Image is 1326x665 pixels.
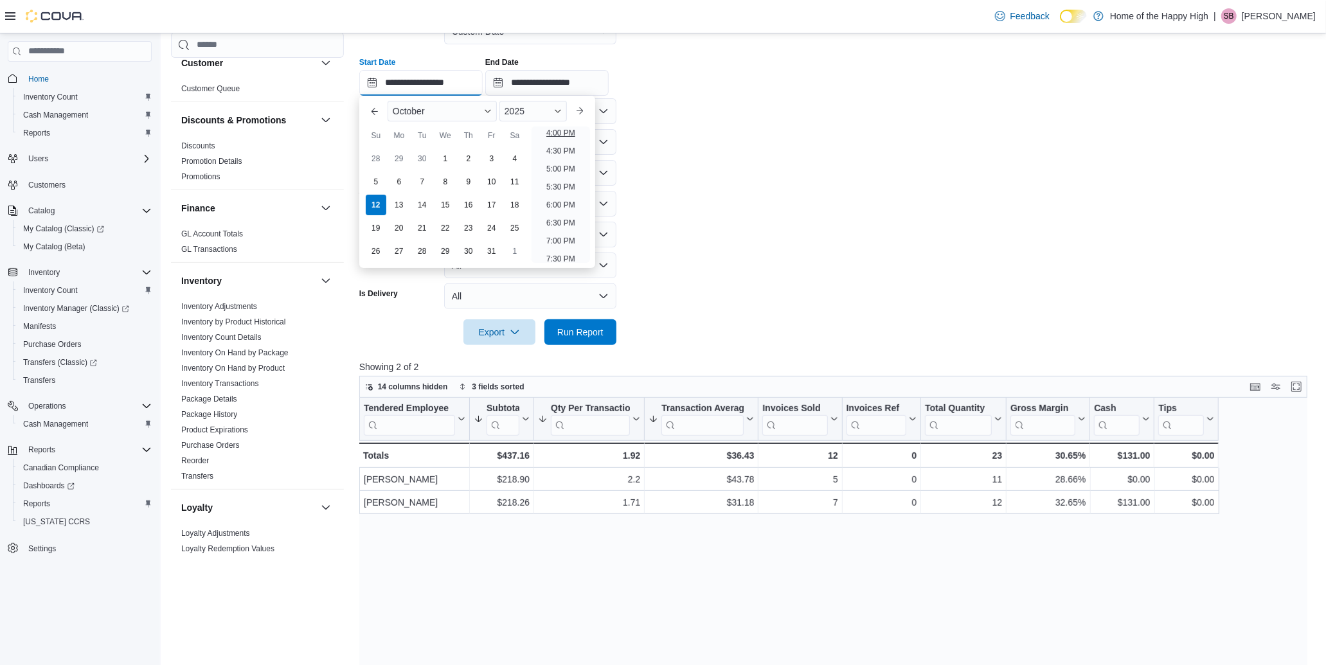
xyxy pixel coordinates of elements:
span: Operations [23,398,152,414]
div: day-2 [458,148,479,169]
div: day-19 [366,218,386,238]
span: Inventory On Hand by Package [181,348,289,358]
button: Previous Month [364,101,385,121]
span: Washington CCRS [18,514,152,529]
ul: Time [532,127,590,263]
button: Inventory [181,274,316,287]
div: 0 [847,472,917,487]
div: Tips [1158,402,1204,435]
span: Export [471,319,528,345]
button: Tendered Employee [364,402,465,435]
div: Inventory [171,299,344,489]
button: Users [3,150,157,168]
h3: Loyalty [181,501,213,514]
div: day-30 [412,148,433,169]
button: Customer [318,55,334,71]
div: Cash [1094,402,1140,414]
span: Cash Management [18,107,152,123]
li: 6:00 PM [541,197,580,213]
div: Total Quantity [925,402,992,414]
span: Canadian Compliance [23,463,99,473]
div: [PERSON_NAME] [364,495,465,510]
span: Discounts [181,141,215,151]
span: Inventory Count Details [181,332,262,342]
button: Operations [23,398,71,414]
div: day-24 [481,218,502,238]
a: Dashboards [18,478,80,493]
div: $43.78 [649,472,754,487]
a: Loyalty Adjustments [181,529,250,538]
button: Subtotal [474,402,530,435]
button: Inventory [3,263,157,281]
label: End Date [485,57,519,67]
div: Invoices Sold [762,402,827,435]
div: Su [366,125,386,146]
div: day-18 [505,195,525,215]
a: Reports [18,125,55,141]
div: Tendered Employee [364,402,455,435]
span: [US_STATE] CCRS [23,517,90,527]
a: Inventory Transactions [181,379,259,388]
button: Cash [1094,402,1150,435]
span: Users [23,151,152,166]
div: day-30 [458,241,479,262]
button: Qty Per Transaction [538,402,640,435]
a: Promotion Details [181,157,242,166]
span: My Catalog (Beta) [23,242,85,252]
p: [PERSON_NAME] [1242,8,1316,24]
div: $0.00 [1158,472,1214,487]
span: Customers [28,180,66,190]
a: GL Account Totals [181,229,243,238]
a: My Catalog (Beta) [18,239,91,254]
button: Run Report [544,319,616,345]
div: 1.71 [538,495,640,510]
label: Is Delivery [359,288,398,299]
span: Package Details [181,394,237,404]
a: GL Transactions [181,245,237,254]
div: Subtotal [487,402,519,435]
a: Purchase Orders [181,441,240,450]
div: 28.66% [1010,472,1086,487]
div: day-3 [481,148,502,169]
div: $31.18 [649,495,754,510]
div: 1.92 [538,448,640,463]
div: $131.00 [1094,448,1150,463]
div: $218.90 [474,472,530,487]
span: Promotion Details [181,156,242,166]
span: Inventory [28,267,60,278]
span: Catalog [23,203,152,218]
span: Dashboards [18,478,152,493]
button: All [444,283,616,309]
span: SB [1224,8,1234,24]
a: Transfers [181,472,213,481]
span: Purchase Orders [18,337,152,352]
span: Reports [23,499,50,509]
a: Cash Management [18,416,93,432]
div: day-7 [412,172,433,192]
button: Open list of options [598,137,609,147]
div: day-9 [458,172,479,192]
div: day-5 [366,172,386,192]
li: 6:30 PM [541,215,580,231]
span: My Catalog (Classic) [18,221,152,236]
div: Tendered Employee [364,402,455,414]
div: $36.43 [649,448,754,463]
button: Next month [569,101,590,121]
button: Inventory Count [13,281,157,299]
a: Transfers [18,373,60,388]
a: Cash Management [18,107,93,123]
div: Mo [389,125,409,146]
a: Transfers (Classic) [13,353,157,371]
button: Reports [13,495,157,513]
a: My Catalog (Classic) [13,220,157,238]
div: day-4 [505,148,525,169]
div: day-11 [505,172,525,192]
a: Manifests [18,319,61,334]
div: Invoices Sold [762,402,827,414]
li: 4:00 PM [541,125,580,141]
span: Reports [18,496,152,511]
div: Invoices Ref [846,402,906,435]
p: Home of the Happy High [1110,8,1208,24]
div: Gross Margin [1010,402,1075,435]
button: Export [463,319,535,345]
